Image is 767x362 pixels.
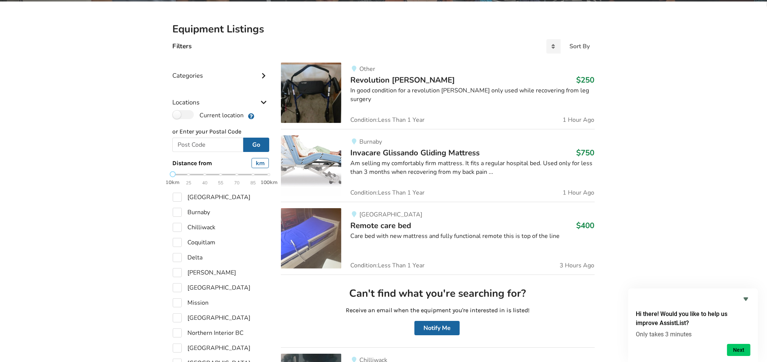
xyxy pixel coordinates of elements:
button: Notify Me [414,321,460,335]
span: 1 Hour Ago [563,117,595,123]
label: [GEOGRAPHIC_DATA] [173,193,251,202]
span: 55 [218,179,223,187]
button: Next question [727,344,750,356]
h3: $750 [577,148,595,158]
div: Hi there! Would you like to help us improve AssistList? [636,295,750,356]
div: In good condition for a revolution [PERSON_NAME] only used while recovering from leg surgery [350,86,594,104]
span: Distance from [173,160,212,167]
div: Categories [173,57,269,83]
span: 3 Hours Ago [560,262,595,268]
strong: 100km [261,179,278,186]
input: Post Code [172,138,244,152]
label: Current location [173,110,244,120]
h4: Filters [173,42,192,51]
button: Hide survey [741,295,750,304]
p: Only takes 3 minutes [636,331,750,338]
label: Burnaby [173,208,210,217]
img: bedroom equipment-invacare glissando gliding mattress [281,135,341,196]
label: Delta [173,253,203,262]
a: mobility-revolution walker OtherRevolution [PERSON_NAME]$250In good condition for a revolution [P... [281,63,594,129]
label: Northern Interior BC [173,328,244,337]
div: Care bed with new mattress and fully functional remote this is top of the line [350,232,594,241]
h3: $250 [577,75,595,85]
div: Am selling my comfortably firm mattress. It fits a regular hospital bed. Used only for less than ... [350,159,594,176]
span: 85 [250,179,256,187]
h2: Equipment Listings [173,23,595,36]
h3: $400 [577,221,595,230]
p: or Enter your Postal Code [173,127,269,136]
label: [PERSON_NAME] [173,268,236,277]
div: Locations [173,83,269,110]
span: Condition: Less Than 1 Year [350,262,425,268]
a: bedroom equipment-remote care bed [GEOGRAPHIC_DATA]Remote care bed$400Care bed with new mattress ... [281,202,594,275]
span: Invacare Glissando Gliding Mattress [350,147,480,158]
span: Condition: Less Than 1 Year [350,190,425,196]
strong: 10km [166,179,179,186]
span: Revolution [PERSON_NAME] [350,75,455,85]
img: mobility-revolution walker [281,63,341,123]
span: 40 [202,179,207,187]
div: Sort By [570,43,590,49]
span: Other [359,65,375,73]
span: 25 [186,179,191,187]
span: 70 [234,179,239,187]
span: 1 Hour Ago [563,190,595,196]
span: [GEOGRAPHIC_DATA] [359,210,422,219]
a: bedroom equipment-invacare glissando gliding mattressBurnabyInvacare Glissando Gliding Mattress$7... [281,129,594,202]
p: Receive an email when the equipment you're interested in is listed! [287,306,588,315]
label: [GEOGRAPHIC_DATA] [173,313,251,322]
label: [GEOGRAPHIC_DATA] [173,283,251,292]
span: Remote care bed [350,220,411,231]
label: Chilliwack [173,223,216,232]
label: Coquitlam [173,238,216,247]
span: Condition: Less Than 1 Year [350,117,425,123]
label: Mission [173,298,209,307]
img: bedroom equipment-remote care bed [281,208,341,268]
span: Burnaby [359,138,382,146]
label: [GEOGRAPHIC_DATA] [173,344,251,353]
h2: Can't find what you're searching for? [287,287,588,300]
div: km [252,158,269,168]
h2: Hi there! Would you like to help us improve AssistList? [636,310,750,328]
button: Go [243,138,269,152]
